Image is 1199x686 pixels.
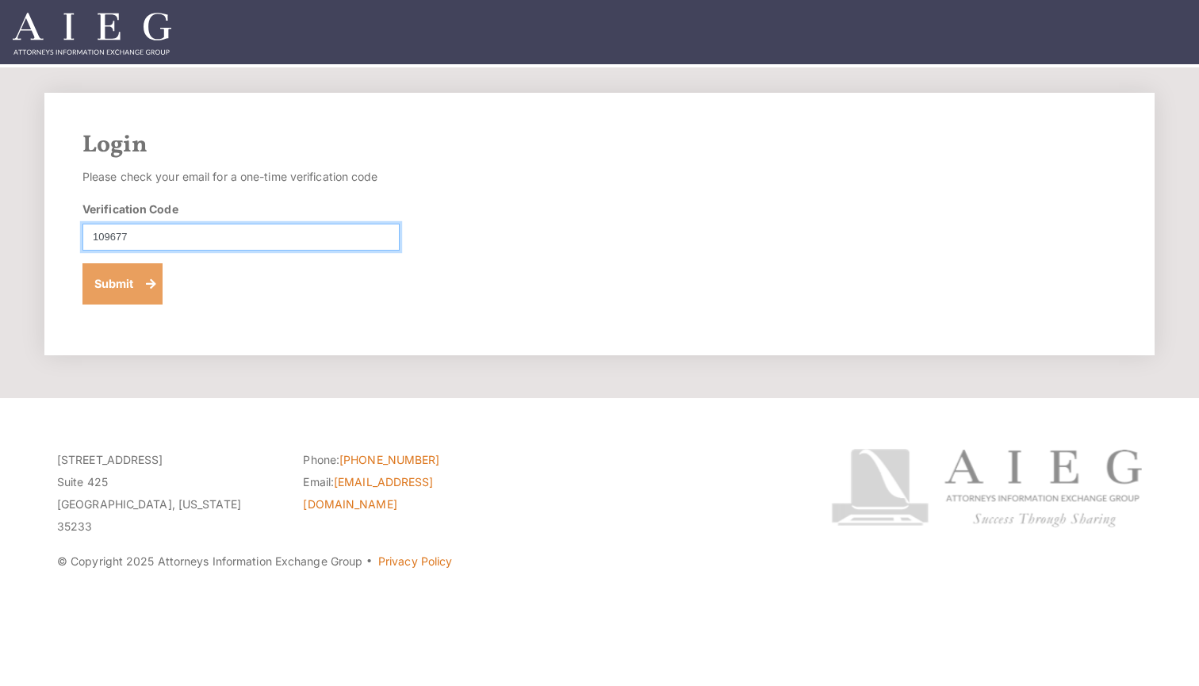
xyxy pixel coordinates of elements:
span: · [366,561,373,569]
a: [EMAIL_ADDRESS][DOMAIN_NAME] [303,475,433,511]
h2: Login [82,131,1117,159]
p: [STREET_ADDRESS] Suite 425 [GEOGRAPHIC_DATA], [US_STATE] 35233 [57,449,279,538]
li: Email: [303,471,525,515]
a: [PHONE_NUMBER] [339,453,439,466]
p: © Copyright 2025 Attorneys Information Exchange Group [57,550,772,573]
p: Please check your email for a one-time verification code [82,166,400,188]
label: Verification Code [82,201,178,217]
img: Attorneys Information Exchange Group logo [831,449,1142,527]
img: Attorneys Information Exchange Group [13,13,171,55]
a: Privacy Policy [378,554,452,568]
li: Phone: [303,449,525,471]
button: Submit [82,263,163,305]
